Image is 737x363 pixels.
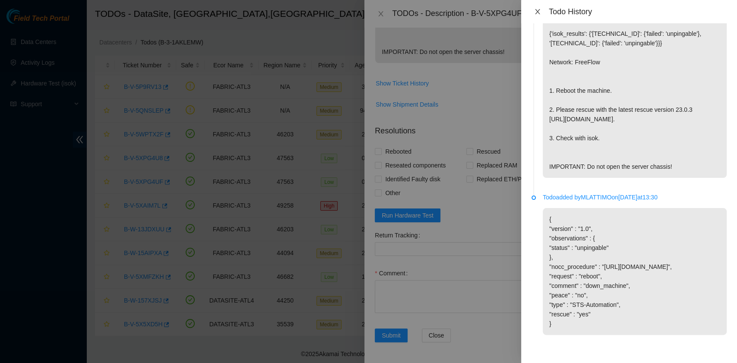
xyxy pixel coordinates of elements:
[549,7,727,16] div: Todo History
[543,3,727,178] p: {"template":"unpingable" } {'isok_results': {'[TECHNICAL_ID]': {'failed': 'unpingable'}, '[TECHNI...
[543,193,727,202] p: Todo added by MLATTIMO on [DATE] at 13:30
[534,8,541,15] span: close
[543,208,727,335] p: { "version" : "1.0", "observations" : { "status" : "unpingable" }, "nocc_procedure" : "[URL][DOMA...
[531,8,544,16] button: Close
